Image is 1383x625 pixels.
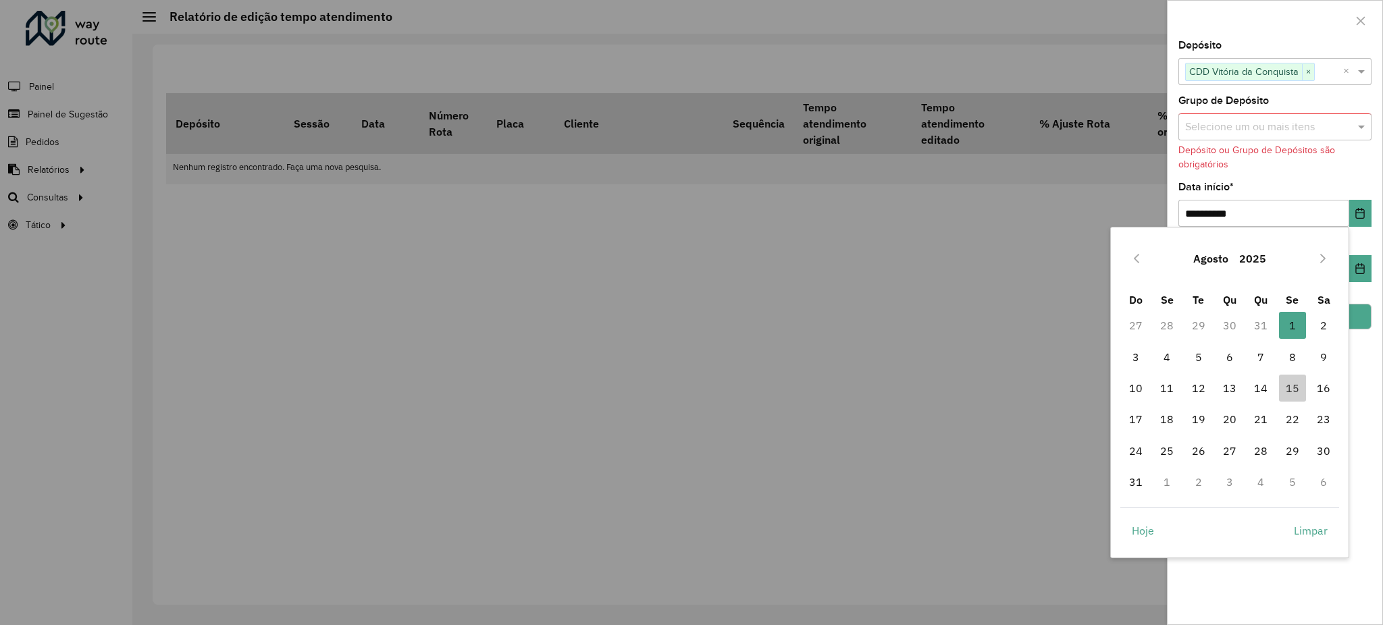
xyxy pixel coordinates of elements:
[1245,310,1276,341] td: 31
[1277,310,1308,341] td: 1
[1151,341,1182,372] td: 4
[1153,344,1180,371] span: 4
[1183,435,1214,466] td: 26
[1247,375,1274,402] span: 14
[1279,312,1306,339] span: 1
[1178,145,1335,169] formly-validation-message: Depósito ou Grupo de Depósitos são obrigatórios
[1282,517,1339,544] button: Limpar
[1120,373,1151,404] td: 10
[1247,406,1274,433] span: 21
[1153,437,1180,464] span: 25
[1161,293,1174,306] span: Se
[1178,37,1222,53] label: Depósito
[1183,310,1214,341] td: 29
[1151,404,1182,435] td: 18
[1122,437,1149,464] span: 24
[1214,373,1245,404] td: 13
[1308,310,1339,341] td: 2
[1310,406,1337,433] span: 23
[1247,344,1274,371] span: 7
[1110,227,1349,558] div: Choose Date
[1151,435,1182,466] td: 25
[1277,373,1308,404] td: 15
[1310,375,1337,402] span: 16
[1312,248,1334,269] button: Next Month
[1122,344,1149,371] span: 3
[1277,404,1308,435] td: 22
[1245,341,1276,372] td: 7
[1120,517,1166,544] button: Hoje
[1277,466,1308,497] td: 5
[1214,404,1245,435] td: 20
[1185,437,1212,464] span: 26
[1216,406,1243,433] span: 20
[1254,293,1268,306] span: Qu
[1234,242,1272,275] button: Choose Year
[1216,437,1243,464] span: 27
[1317,293,1330,306] span: Sa
[1153,375,1180,402] span: 11
[1245,466,1276,497] td: 4
[1223,293,1236,306] span: Qu
[1120,466,1151,497] td: 31
[1120,435,1151,466] td: 24
[1126,248,1147,269] button: Previous Month
[1151,310,1182,341] td: 28
[1310,437,1337,464] span: 30
[1151,373,1182,404] td: 11
[1151,466,1182,497] td: 1
[1214,466,1245,497] td: 3
[1286,293,1299,306] span: Se
[1216,344,1243,371] span: 6
[1310,312,1337,339] span: 2
[1183,466,1214,497] td: 2
[1245,404,1276,435] td: 21
[1349,255,1372,282] button: Choose Date
[1310,344,1337,371] span: 9
[1216,375,1243,402] span: 13
[1188,242,1234,275] button: Choose Month
[1247,437,1274,464] span: 28
[1122,406,1149,433] span: 17
[1185,406,1212,433] span: 19
[1214,341,1245,372] td: 6
[1183,373,1214,404] td: 12
[1308,435,1339,466] td: 30
[1185,344,1212,371] span: 5
[1277,435,1308,466] td: 29
[1185,375,1212,402] span: 12
[1122,375,1149,402] span: 10
[1183,341,1214,372] td: 5
[1178,179,1234,195] label: Data início
[1214,435,1245,466] td: 27
[1294,522,1328,539] span: Limpar
[1120,310,1151,341] td: 27
[1302,64,1314,80] span: ×
[1129,293,1143,306] span: Do
[1308,466,1339,497] td: 6
[1245,373,1276,404] td: 14
[1120,404,1151,435] td: 17
[1308,341,1339,372] td: 9
[1153,406,1180,433] span: 18
[1193,293,1204,306] span: Te
[1277,341,1308,372] td: 8
[1214,310,1245,341] td: 30
[1122,468,1149,495] span: 31
[1178,92,1269,109] label: Grupo de Depósito
[1245,435,1276,466] td: 28
[1349,200,1372,227] button: Choose Date
[1279,406,1306,433] span: 22
[1279,437,1306,464] span: 29
[1132,522,1154,539] span: Hoje
[1343,63,1355,80] span: Clear all
[1308,373,1339,404] td: 16
[1279,344,1306,371] span: 8
[1183,404,1214,435] td: 19
[1186,63,1302,80] span: CDD Vitória da Conquista
[1120,341,1151,372] td: 3
[1279,375,1306,402] span: 15
[1308,404,1339,435] td: 23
